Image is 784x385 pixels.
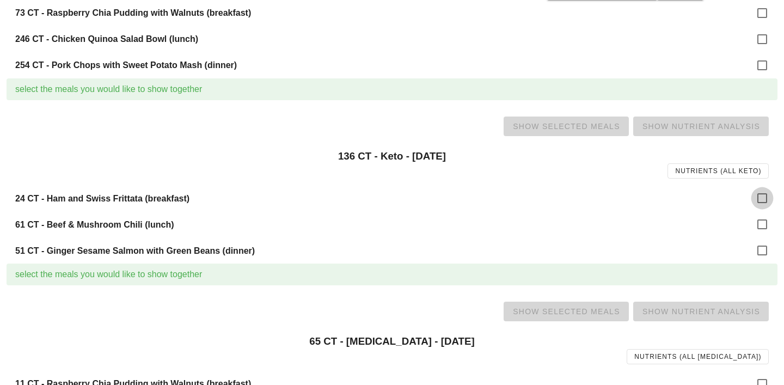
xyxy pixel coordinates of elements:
h4: 51 CT - Ginger Sesame Salmon with Green Beans (dinner) [15,246,747,256]
a: Nutrients (all [MEDICAL_DATA]) [627,349,769,364]
span: Nutrients (all [MEDICAL_DATA]) [634,353,761,360]
h4: 254 CT - Pork Chops with Sweet Potato Mash (dinner) [15,60,747,70]
h3: 65 CT - [MEDICAL_DATA] - [DATE] [15,335,769,347]
span: Nutrients (all Keto) [675,167,761,175]
div: select the meals you would like to show together [15,83,769,96]
h4: 61 CT - Beef & Mushroom Chili (lunch) [15,219,747,230]
a: Nutrients (all Keto) [667,163,769,179]
h4: 24 CT - Ham and Swiss Frittata (breakfast) [15,193,747,204]
h4: 246 CT - Chicken Quinoa Salad Bowl (lunch) [15,34,747,44]
h3: 136 CT - Keto - [DATE] [15,150,769,162]
div: select the meals you would like to show together [15,268,769,281]
h4: 73 CT - Raspberry Chia Pudding with Walnuts (breakfast) [15,8,747,18]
